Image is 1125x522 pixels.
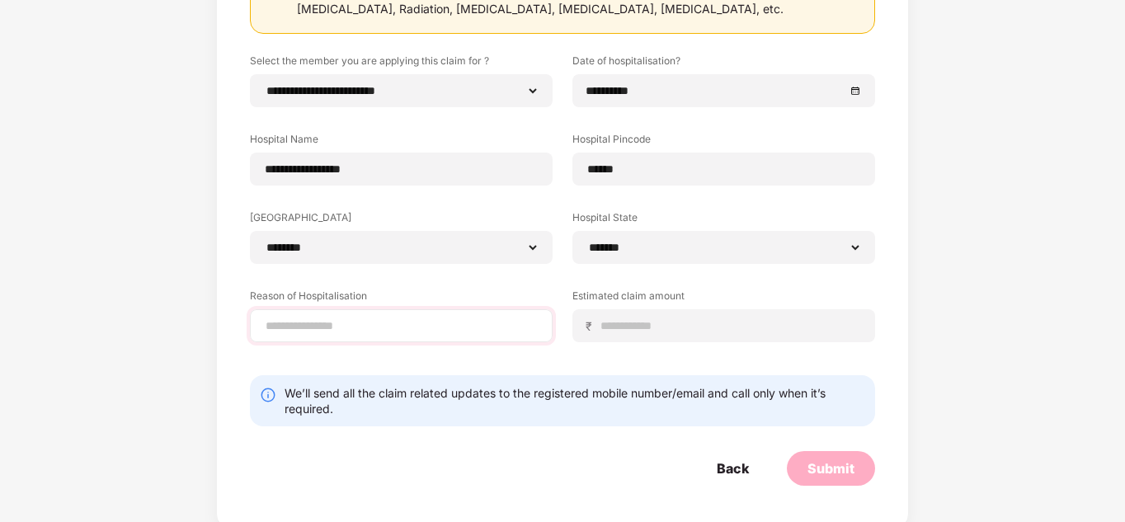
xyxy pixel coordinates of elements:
span: ₹ [586,318,599,334]
img: svg+xml;base64,PHN2ZyBpZD0iSW5mby0yMHgyMCIgeG1sbnM9Imh0dHA6Ly93d3cudzMub3JnLzIwMDAvc3ZnIiB3aWR0aD... [260,387,276,403]
label: [GEOGRAPHIC_DATA] [250,210,553,231]
label: Select the member you are applying this claim for ? [250,54,553,74]
label: Hospital Pincode [572,132,875,153]
label: Date of hospitalisation? [572,54,875,74]
label: Estimated claim amount [572,289,875,309]
div: Back [717,459,749,477]
label: Reason of Hospitalisation [250,289,553,309]
label: Hospital State [572,210,875,231]
div: Submit [807,459,854,477]
label: Hospital Name [250,132,553,153]
div: We’ll send all the claim related updates to the registered mobile number/email and call only when... [285,385,865,416]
